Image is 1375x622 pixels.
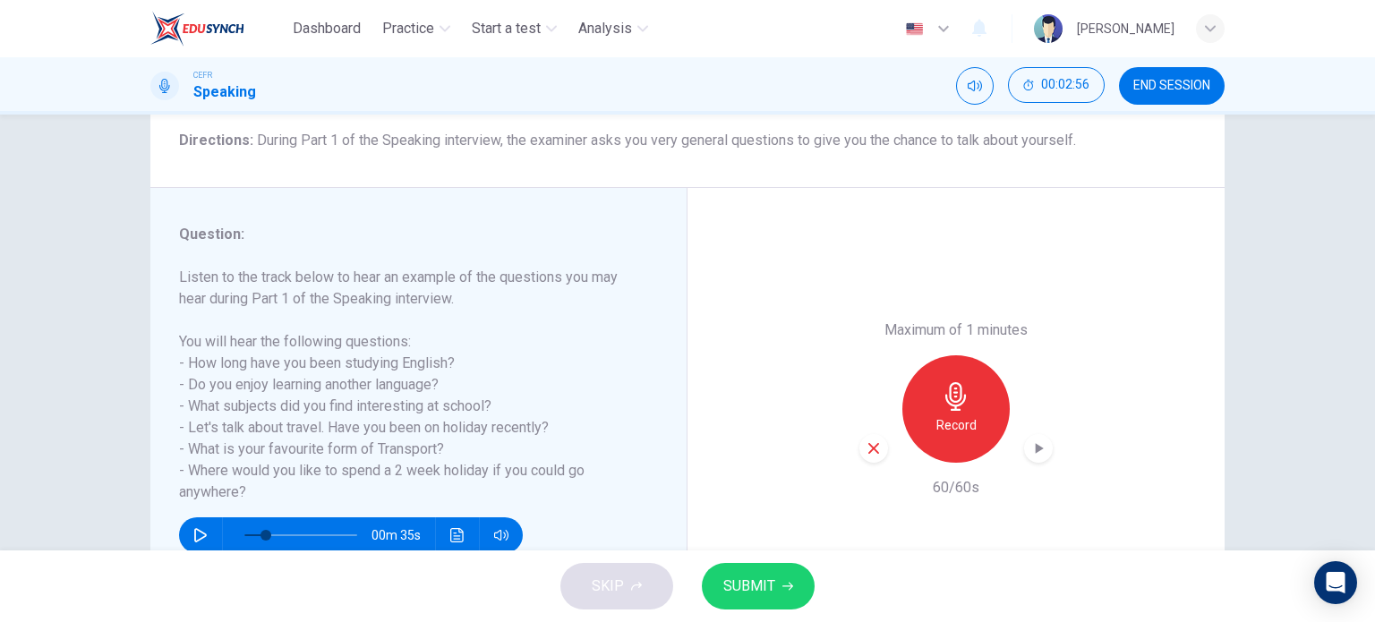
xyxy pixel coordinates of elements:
[179,267,636,503] h6: Listen to the track below to hear an example of the questions you may hear during Part 1 of the S...
[902,355,1010,463] button: Record
[1034,14,1063,43] img: Profile picture
[723,574,775,599] span: SUBMIT
[1119,67,1225,105] button: END SESSION
[578,18,632,39] span: Analysis
[465,13,564,45] button: Start a test
[150,11,244,47] img: EduSynch logo
[1133,79,1210,93] span: END SESSION
[286,13,368,45] button: Dashboard
[936,414,977,436] h6: Record
[1077,18,1174,39] div: [PERSON_NAME]
[375,13,457,45] button: Practice
[382,18,434,39] span: Practice
[257,132,1076,149] span: During Part 1 of the Speaking interview, the examiner asks you very general questions to give you...
[884,320,1028,341] h6: Maximum of 1 minutes
[1314,561,1357,604] div: Open Intercom Messenger
[443,517,472,553] button: Click to see the audio transcription
[179,224,636,245] h6: Question :
[193,69,212,81] span: CEFR
[293,18,361,39] span: Dashboard
[933,477,979,498] h6: 60/60s
[956,67,994,105] div: Mute
[372,517,435,553] span: 00m 35s
[702,563,815,609] button: SUBMIT
[1008,67,1105,105] div: Hide
[150,11,286,47] a: EduSynch logo
[903,22,926,36] img: en
[571,13,655,45] button: Analysis
[1008,67,1105,103] button: 00:02:56
[1041,78,1089,92] span: 00:02:56
[193,81,256,103] h1: Speaking
[472,18,541,39] span: Start a test
[179,130,1196,151] h6: Directions :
